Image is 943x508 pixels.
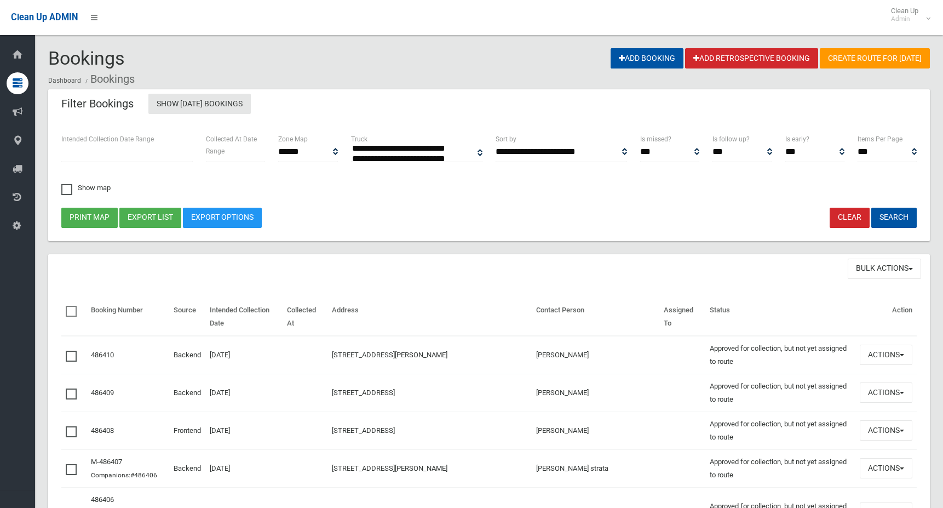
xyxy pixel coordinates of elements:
[83,69,135,89] li: Bookings
[130,471,157,479] a: #486406
[91,471,159,479] small: Companions:
[860,458,912,478] button: Actions
[148,94,251,114] a: Show [DATE] Bookings
[61,184,111,191] span: Show map
[48,93,147,115] header: Filter Bookings
[830,208,870,228] a: Clear
[860,420,912,441] button: Actions
[532,412,659,449] td: [PERSON_NAME]
[283,298,327,336] th: Collected At
[91,351,114,359] a: 486410
[205,374,283,412] td: [DATE]
[48,47,125,69] span: Bookings
[860,383,912,403] button: Actions
[91,389,114,397] a: 486409
[332,426,395,435] a: [STREET_ADDRESS]
[169,449,205,487] td: Backend
[87,298,169,336] th: Booking Number
[611,48,683,69] a: Add Booking
[659,298,705,336] th: Assigned To
[532,336,659,374] td: [PERSON_NAME]
[11,12,78,22] span: Clean Up ADMIN
[820,48,930,69] a: Create route for [DATE]
[848,259,921,279] button: Bulk Actions
[532,298,659,336] th: Contact Person
[169,374,205,412] td: Backend
[61,208,118,228] button: Print map
[169,336,205,374] td: Backend
[205,336,283,374] td: [DATE]
[183,208,262,228] a: Export Options
[860,345,912,365] button: Actions
[169,412,205,449] td: Frontend
[705,449,855,487] td: Approved for collection, but not yet assigned to route
[705,374,855,412] td: Approved for collection, but not yet assigned to route
[205,298,283,336] th: Intended Collection Date
[705,298,855,336] th: Status
[351,133,367,145] label: Truck
[332,389,395,397] a: [STREET_ADDRESS]
[91,426,114,435] a: 486408
[332,351,447,359] a: [STREET_ADDRESS][PERSON_NAME]
[91,495,114,504] a: 486406
[119,208,181,228] button: Export list
[332,464,447,472] a: [STREET_ADDRESS][PERSON_NAME]
[205,449,283,487] td: [DATE]
[855,298,917,336] th: Action
[48,77,81,84] a: Dashboard
[327,298,532,336] th: Address
[886,7,929,23] span: Clean Up
[532,449,659,487] td: [PERSON_NAME] strata
[891,15,918,23] small: Admin
[205,412,283,449] td: [DATE]
[705,336,855,374] td: Approved for collection, but not yet assigned to route
[871,208,917,228] button: Search
[685,48,818,69] a: Add Retrospective Booking
[169,298,205,336] th: Source
[532,374,659,412] td: [PERSON_NAME]
[91,458,122,466] a: M-486407
[705,412,855,449] td: Approved for collection, but not yet assigned to route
